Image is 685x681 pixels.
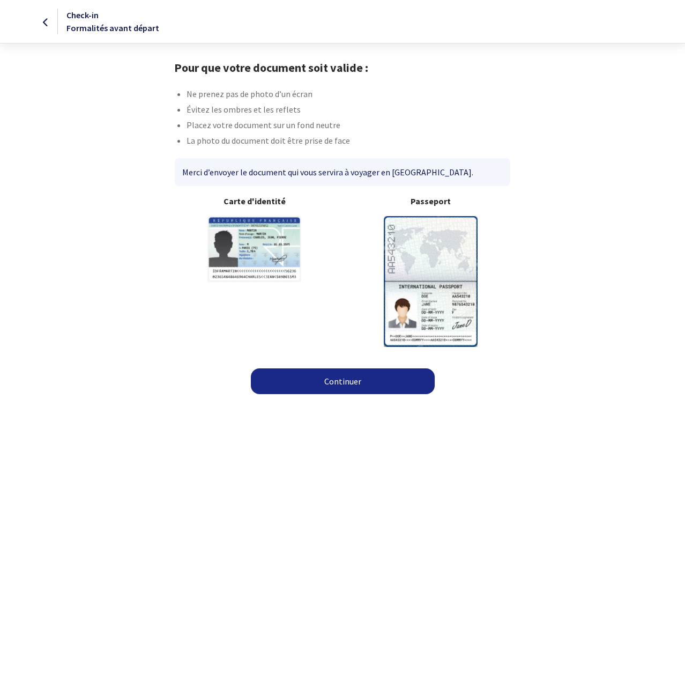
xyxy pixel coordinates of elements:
li: Ne prenez pas de photo d’un écran [187,87,510,103]
li: Évitez les ombres et les reflets [187,103,510,119]
b: Passeport [351,195,510,208]
li: Placez votre document sur un fond neutre [187,119,510,134]
span: Check-in Formalités avant départ [66,10,159,33]
div: Merci d’envoyer le document qui vous servira à voyager en [GEOGRAPHIC_DATA]. [175,158,510,186]
li: La photo du document doit être prise de face [187,134,510,150]
b: Carte d'identité [175,195,334,208]
img: illuPasseport.svg [384,216,478,346]
img: illuCNI.svg [207,216,301,282]
h1: Pour que votre document soit valide : [174,61,510,75]
a: Continuer [251,368,435,394]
